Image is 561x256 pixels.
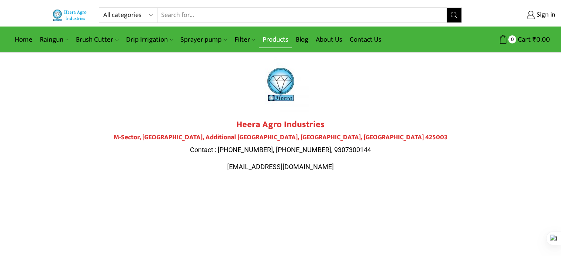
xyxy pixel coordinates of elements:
span: Sign in [535,10,555,20]
a: Contact Us [346,31,385,48]
a: Blog [292,31,312,48]
a: Products [259,31,292,48]
a: Filter [231,31,259,48]
h4: M-Sector, [GEOGRAPHIC_DATA], Additional [GEOGRAPHIC_DATA], [GEOGRAPHIC_DATA], [GEOGRAPHIC_DATA] 4... [74,134,487,142]
span: Contact : [PHONE_NUMBER], [PHONE_NUMBER], 9307300144 [190,146,371,154]
strong: Heera Agro Industries [236,117,325,132]
span: 0 [508,35,516,43]
a: About Us [312,31,346,48]
button: Search button [447,8,461,22]
img: heera-logo-1000 [253,57,308,112]
span: ₹ [533,34,536,45]
input: Search for... [157,8,447,22]
a: Home [11,31,36,48]
a: Sign in [473,8,555,22]
a: Drip Irrigation [122,31,177,48]
span: Cart [516,35,531,45]
a: Raingun [36,31,72,48]
span: [EMAIL_ADDRESS][DOMAIN_NAME] [227,163,334,171]
a: Brush Cutter [72,31,122,48]
a: Sprayer pump [177,31,231,48]
a: 0 Cart ₹0.00 [469,33,550,46]
bdi: 0.00 [533,34,550,45]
